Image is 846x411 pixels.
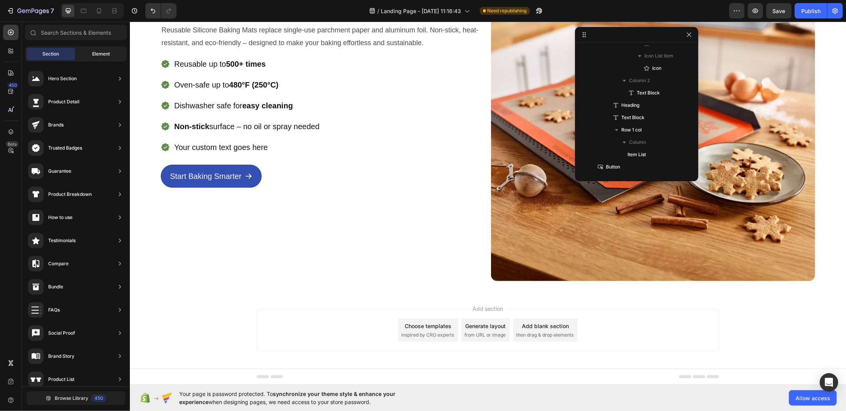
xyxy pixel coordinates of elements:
span: Button [606,163,620,171]
div: Product Detail [48,98,79,106]
div: Publish [801,7,821,15]
span: Item List [627,151,646,158]
div: Guarantee [48,167,71,175]
span: Element [92,51,110,57]
p: Start Baking Smarter [40,148,112,162]
div: How to use [48,214,72,221]
span: Add section [340,283,377,291]
div: Product List [48,376,74,383]
span: from URL or image [335,310,376,317]
span: Save [773,8,785,14]
div: 450 [91,394,106,402]
p: Dishwasher safe for [44,77,190,91]
p: Your custom text goes here [44,119,190,133]
p: Reusable Silicone Baking Mats replace single-use parchment paper and aluminum foil. Non-stick, he... [32,2,354,27]
span: Column [629,138,646,146]
button: Browse Library450 [27,391,125,405]
div: Add blank section [392,300,439,308]
button: Allow access [789,390,837,406]
div: Open Intercom Messenger [820,373,838,392]
div: Brand Story [48,352,74,360]
div: Brands [48,121,64,129]
span: Heading [621,101,639,109]
span: Row 1 col [621,126,642,134]
strong: Non-stick [44,101,79,109]
p: 7 [50,6,54,15]
div: FAQs [48,306,60,314]
span: Browse Library [55,395,88,402]
span: Icon [652,64,661,72]
strong: easy cleaning [113,80,163,88]
div: Bundle [48,283,63,291]
span: Your page is password protected. To when designing pages, we need access to your store password. [179,390,426,406]
button: Save [766,3,792,19]
p: surface – no oil or spray needed [44,98,190,112]
div: Hero Section [48,75,77,83]
input: Search Sections & Elements [25,25,127,40]
p: Reusable up to [44,35,190,49]
span: / [378,7,380,15]
span: synchronize your theme style & enhance your experience [179,391,395,405]
div: Product Breakdown [48,190,92,198]
div: Compare [48,260,69,268]
span: Text Block [637,89,660,97]
span: Text Block [621,114,644,121]
button: <p>Start Baking Smarter</p> [31,143,132,166]
strong: 480°F (250°C) [99,59,148,67]
div: Rich Text Editor. Editing area: main [31,2,355,28]
span: then drag & drop elements [386,310,444,317]
button: Publish [795,3,827,19]
span: Icon List Item [644,52,673,60]
strong: 500+ times [96,38,136,47]
span: Need republishing [488,7,527,14]
div: Choose templates [275,300,322,308]
span: Column 2 [629,77,650,84]
div: Testimonials [48,237,76,244]
div: Undo/Redo [145,3,177,19]
button: 7 [3,3,57,19]
span: Landing Page - [DATE] 11:16:43 [381,7,461,15]
div: Beta [6,141,19,147]
div: Trusted Badges [48,144,82,152]
span: Allow access [796,394,830,402]
iframe: Design area [130,22,846,385]
div: 450 [7,82,19,88]
div: Generate layout [336,300,376,308]
p: Oven-safe up to [44,56,190,70]
span: Section [43,51,59,57]
span: inspired by CRO experts [271,310,324,317]
div: Social Proof [48,329,75,337]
